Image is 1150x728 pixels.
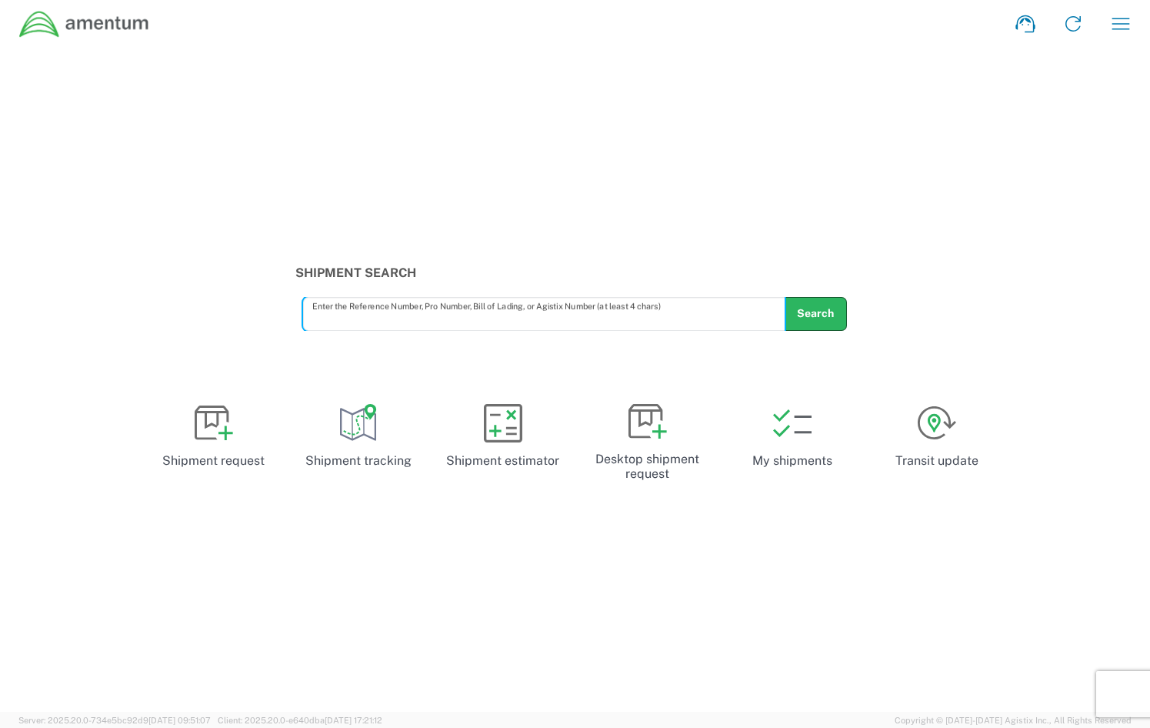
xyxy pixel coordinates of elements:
[148,716,211,725] span: [DATE] 09:51:07
[726,390,858,483] a: My shipments
[218,716,382,725] span: Client: 2025.20.0-e640dba
[18,716,211,725] span: Server: 2025.20.0-734e5bc92d9
[895,713,1132,727] span: Copyright © [DATE]-[DATE] Agistix Inc., All Rights Reserved
[18,10,150,38] img: dyncorp
[325,716,382,725] span: [DATE] 17:21:12
[785,297,847,331] button: Search
[437,390,569,483] a: Shipment estimator
[292,390,425,483] a: Shipment tracking
[295,265,855,280] h3: Shipment Search
[871,390,1003,483] a: Transit update
[582,390,714,494] a: Desktop shipment request
[148,390,280,483] a: Shipment request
